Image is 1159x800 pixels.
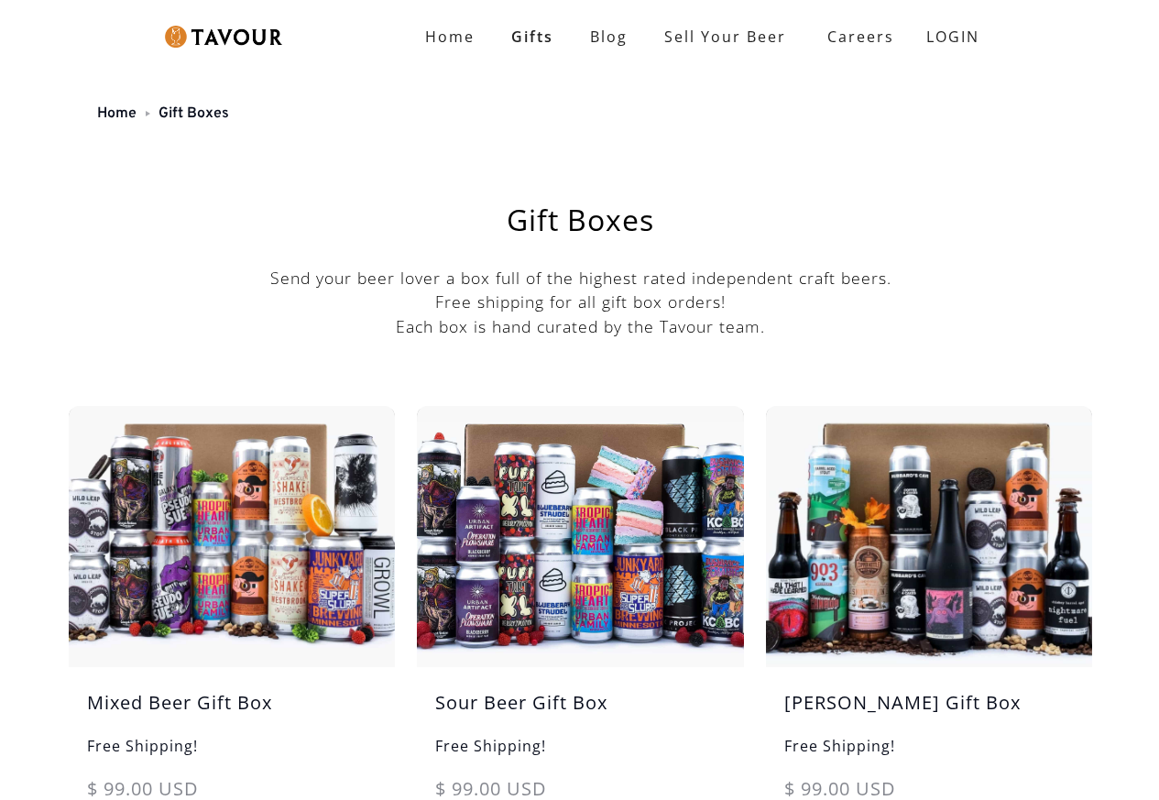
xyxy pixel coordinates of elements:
[908,18,998,55] a: LOGIN
[69,689,395,735] h5: Mixed Beer Gift Box
[804,11,908,62] a: Careers
[493,18,572,55] a: Gifts
[646,18,804,55] a: Sell Your Beer
[425,27,475,47] strong: Home
[766,735,1092,775] h6: Free Shipping!
[572,18,646,55] a: Blog
[97,104,137,123] a: Home
[159,104,229,123] a: Gift Boxes
[417,735,743,775] h6: Free Shipping!
[115,205,1046,235] h1: Gift Boxes
[417,689,743,735] h5: Sour Beer Gift Box
[766,689,1092,735] h5: [PERSON_NAME] Gift Box
[69,735,395,775] h6: Free Shipping!
[69,266,1092,338] p: Send your beer lover a box full of the highest rated independent craft beers. Free shipping for a...
[407,18,493,55] a: Home
[827,18,894,55] strong: Careers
